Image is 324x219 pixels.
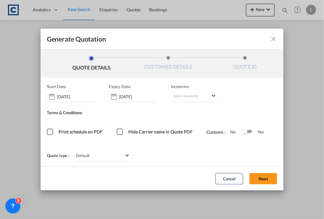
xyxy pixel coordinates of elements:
[117,129,194,135] md-checkbox: Hide Carrier name in Quote PDF
[47,84,66,89] p: Start Date
[231,129,242,134] span: No
[207,129,231,135] span: Customs :
[47,110,162,118] div: Terms & Conditions
[59,129,103,134] span: Print schedule on PDF
[47,35,106,43] span: Generate Quotation
[41,29,284,190] md-dialog: Generate QuotationQUOTE ...
[171,84,217,89] span: Incoterms
[109,84,131,89] p: Expiry Date
[215,173,243,184] button: Cancel
[47,153,74,158] span: Quote type :
[171,91,217,102] md-select: Select Incoterms
[47,129,104,135] md-checkbox: Print schedule on PDF
[57,94,95,99] input: Start date
[130,56,207,73] li: CUSTOMER DETAILS
[119,94,157,99] input: Expiry date
[76,153,90,158] div: Default
[128,129,193,134] span: Hide Carrier name in Quote PDF
[242,127,252,137] md-switch: Switch 1
[252,129,264,134] span: Yes
[207,56,283,73] li: QUOTE ID
[249,173,277,184] button: Next
[53,56,130,73] li: QUOTE DETAILS
[270,35,277,43] md-icon: icon-close fg-AAA8AD cursor m-0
